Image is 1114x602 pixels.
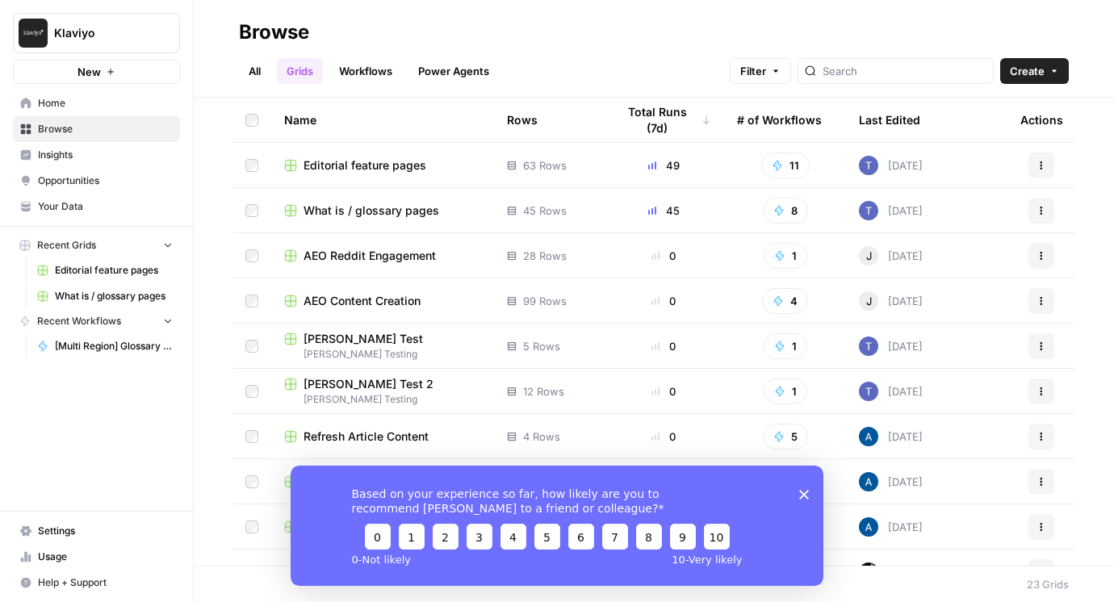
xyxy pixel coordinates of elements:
[763,198,808,224] button: 8
[284,203,481,219] a: What is / glossary pages
[13,13,180,53] button: Workspace: Klaviyo
[291,466,823,586] iframe: Survey from AirOps
[859,427,878,446] img: he81ibor8lsei4p3qvg4ugbvimgp
[761,153,810,178] button: 11
[859,517,923,537] div: [DATE]
[1027,576,1069,592] div: 23 Grids
[329,58,402,84] a: Workflows
[859,98,920,142] div: Last Edited
[304,331,423,347] span: [PERSON_NAME] Test
[859,156,923,175] div: [DATE]
[37,238,96,253] span: Recent Grids
[13,60,180,84] button: New
[304,293,421,309] span: AEO Content Creation
[13,168,180,194] a: Opportunities
[284,376,481,407] a: [PERSON_NAME] Test 2[PERSON_NAME] Testing
[13,233,180,257] button: Recent Grids
[13,518,180,544] a: Settings
[284,564,481,580] a: [PERSON_NAME] Test - what is
[30,333,180,359] a: [Multi Region] Glossary Page
[523,383,564,399] span: 12 Rows
[859,201,923,220] div: [DATE]
[304,376,433,392] span: [PERSON_NAME] Test 2
[19,19,48,48] img: Klaviyo Logo
[77,64,101,80] span: New
[13,116,180,142] a: Browse
[616,383,711,399] div: 0
[408,58,499,84] a: Power Agents
[523,248,567,264] span: 28 Rows
[616,293,711,309] div: 0
[859,291,923,311] div: [DATE]
[54,25,152,41] span: Klaviyo
[37,314,121,328] span: Recent Workflows
[13,142,180,168] a: Insights
[38,96,173,111] span: Home
[616,157,711,173] div: 49
[38,524,173,538] span: Settings
[284,293,481,309] a: AEO Content Creation
[859,427,923,446] div: [DATE]
[55,263,173,278] span: Editorial feature pages
[13,194,180,219] a: Your Data
[55,289,173,303] span: What is / glossary pages
[239,19,309,45] div: Browse
[762,288,808,314] button: 4
[38,122,173,136] span: Browse
[38,173,173,188] span: Opportunities
[1020,98,1063,142] div: Actions
[866,293,872,309] span: J
[740,63,766,79] span: Filter
[523,157,567,173] span: 63 Rows
[284,519,481,535] a: Article Creation Hub
[859,382,878,401] img: x8yczxid6s1iziywf4pp8m9fenlh
[616,338,711,354] div: 0
[616,98,711,142] div: Total Runs (7d)
[284,474,481,490] a: Write Content Briefs
[284,392,481,407] span: [PERSON_NAME] Testing
[13,309,180,333] button: Recent Workflows
[277,58,323,84] a: Grids
[859,472,923,491] div: [DATE]
[38,550,173,564] span: Usage
[304,157,426,173] span: Editorial feature pages
[284,331,481,362] a: [PERSON_NAME] Test[PERSON_NAME] Testing
[284,98,481,142] div: Name
[38,575,173,590] span: Help + Support
[284,429,481,445] a: Refresh Article Content
[30,283,180,309] a: What is / glossary pages
[284,248,481,264] a: AEO Reddit Engagement
[1010,63,1045,79] span: Create
[859,382,923,401] div: [DATE]
[507,98,538,142] div: Rows
[284,347,481,362] span: [PERSON_NAME] Testing
[859,562,923,582] div: [DATE]
[616,203,711,219] div: 45
[859,246,923,265] div: [DATE]
[823,63,986,79] input: Search
[1000,58,1069,84] button: Create
[859,337,878,356] img: x8yczxid6s1iziywf4pp8m9fenlh
[859,562,878,582] img: uuwcbni89hkn3n0owe600bhe8ip9
[737,98,822,142] div: # of Workflows
[38,199,173,214] span: Your Data
[523,293,567,309] span: 99 Rows
[859,201,878,220] img: x8yczxid6s1iziywf4pp8m9fenlh
[13,90,180,116] a: Home
[523,429,560,445] span: 4 Rows
[239,58,270,84] a: All
[859,472,878,491] img: he81ibor8lsei4p3qvg4ugbvimgp
[304,429,429,445] span: Refresh Article Content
